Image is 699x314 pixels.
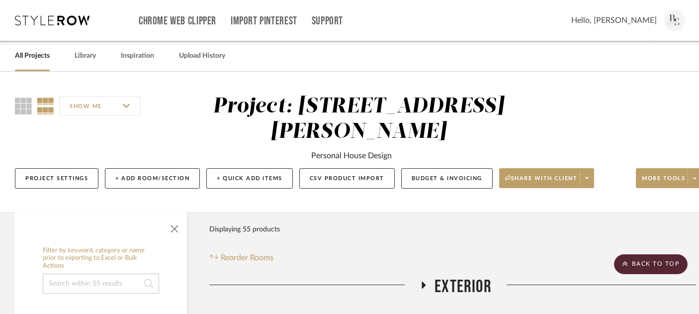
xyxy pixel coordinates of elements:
[311,150,392,162] div: Personal House Design
[75,49,96,63] a: Library
[299,168,395,189] button: CSV Product Import
[209,252,273,264] button: Reorder Rooms
[571,14,657,26] span: Hello, [PERSON_NAME]
[43,247,159,270] h6: Filter by keyword, category or name prior to exporting to Excel or Bulk Actions
[401,168,493,189] button: Budget & Invoicing
[664,10,685,31] img: avatar
[43,274,159,294] input: Search within 55 results
[213,96,505,142] div: Project: [STREET_ADDRESS][PERSON_NAME]
[139,17,216,25] a: Chrome Web Clipper
[179,49,225,63] a: Upload History
[231,17,297,25] a: Import Pinterest
[499,168,595,188] button: Share with client
[15,168,98,189] button: Project Settings
[15,49,50,63] a: All Projects
[614,254,688,274] scroll-to-top-button: BACK TO TOP
[312,17,343,25] a: Support
[206,168,293,189] button: + Quick Add Items
[165,217,184,237] button: Close
[642,175,685,190] span: More tools
[121,49,154,63] a: Inspiration
[105,168,200,189] button: + Add Room/Section
[209,219,280,239] div: Displaying 55 products
[435,276,492,298] span: Exterior
[505,175,578,190] span: Share with client
[221,252,273,264] span: Reorder Rooms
